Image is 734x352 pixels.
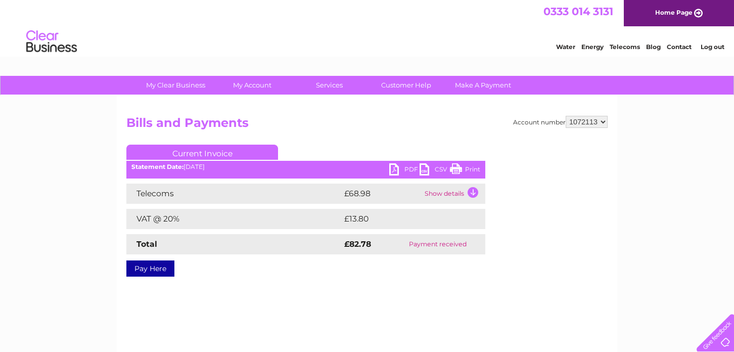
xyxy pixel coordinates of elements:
td: Show details [422,184,485,204]
td: Telecoms [126,184,342,204]
a: Water [556,43,575,51]
a: PDF [389,163,420,178]
a: Log out [701,43,724,51]
b: Statement Date: [131,163,183,170]
td: Payment received [390,234,485,254]
a: Blog [646,43,661,51]
a: My Account [211,76,294,95]
a: Make A Payment [441,76,525,95]
strong: Total [136,239,157,249]
a: My Clear Business [134,76,217,95]
h2: Bills and Payments [126,116,608,135]
a: Contact [667,43,692,51]
div: [DATE] [126,163,485,170]
a: Energy [581,43,604,51]
a: Pay Here [126,260,174,277]
td: £68.98 [342,184,422,204]
div: Account number [513,116,608,128]
a: CSV [420,163,450,178]
td: £13.80 [342,209,464,229]
a: Telecoms [610,43,640,51]
strong: £82.78 [344,239,371,249]
a: 0333 014 3131 [543,5,613,18]
div: Clear Business is a trading name of Verastar Limited (registered in [GEOGRAPHIC_DATA] No. 3667643... [129,6,607,49]
a: Print [450,163,480,178]
a: Customer Help [364,76,448,95]
td: VAT @ 20% [126,209,342,229]
a: Services [288,76,371,95]
a: Current Invoice [126,145,278,160]
img: logo.png [26,26,77,57]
